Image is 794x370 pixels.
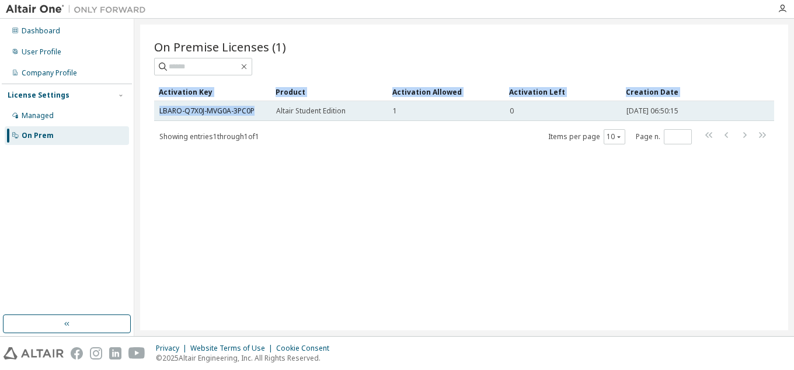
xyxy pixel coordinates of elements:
img: instagram.svg [90,347,102,359]
img: Altair One [6,4,152,15]
span: 0 [510,106,514,116]
div: User Profile [22,47,61,57]
div: Product [276,82,383,101]
div: Managed [22,111,54,120]
img: facebook.svg [71,347,83,359]
img: linkedin.svg [109,347,121,359]
span: Items per page [548,129,625,144]
img: altair_logo.svg [4,347,64,359]
div: Creation Date [626,82,723,101]
div: On Prem [22,131,54,140]
img: youtube.svg [128,347,145,359]
div: Website Terms of Use [190,344,276,353]
div: Activation Left [509,82,617,101]
div: Privacy [156,344,190,353]
span: Page n. [636,129,692,144]
div: Dashboard [22,26,60,36]
button: 10 [607,132,622,141]
span: Altair Student Edition [276,106,346,116]
span: Showing entries 1 through 1 of 1 [159,132,259,141]
div: Activation Key [159,82,266,101]
p: © 2025 Altair Engineering, Inc. All Rights Reserved. [156,353,336,363]
div: License Settings [8,91,69,100]
span: 1 [393,106,397,116]
div: Activation Allowed [392,82,500,101]
span: On Premise Licenses (1) [154,39,286,55]
a: LBARO-Q7X0J-MVG0A-3PC0P [159,106,255,116]
span: [DATE] 06:50:15 [626,106,678,116]
div: Cookie Consent [276,344,336,353]
div: Company Profile [22,68,77,78]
